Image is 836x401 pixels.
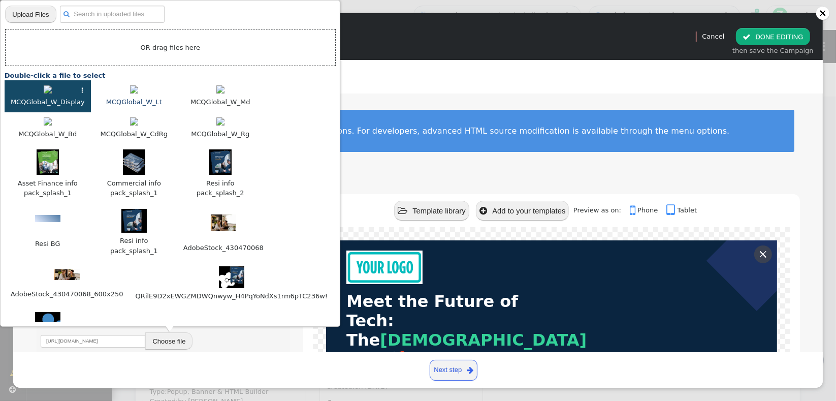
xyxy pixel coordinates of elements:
[145,332,192,350] button: Choose file
[736,28,810,45] button: DONE EDITING
[34,238,61,250] span: Resi BG
[123,149,145,175] img: 9703bfae706cc772-th.jpeg
[430,360,478,381] a: Next step
[135,291,329,302] span: QRilE9D2xEWGZMDWQnwyw_H4PqYoNdXs1rm6pTC236w!
[476,201,569,221] button: Add to your templates
[17,129,78,140] span: MCQGlobal_W_Bd
[630,206,664,214] a: Phone
[96,178,172,199] span: Commercial info pack_splash_1
[667,204,678,217] span: 
[10,178,86,199] span: Asset Finance info pack_splash_1
[394,201,469,221] button: Template library
[732,46,814,56] div: then save the Campaign
[10,97,86,108] span: MCQGlobal_W_Display
[346,292,587,369] font: Meet the Future of Tech: The 🚀
[54,269,80,280] img: c6da41c4f31349b6-th.jpeg
[5,29,335,66] td: OR drag files here
[189,97,251,108] span: MCQGlobal_W_Md
[182,178,259,199] span: Resi info pack_splash_2
[346,251,423,284] img: Tech Logo
[557,347,772,371] img: Cool Gadget
[58,126,778,136] div: To edit an element, simply click on it to access its customization options. For developers, advan...
[79,85,86,96] div: ⋮
[121,209,147,233] img: dec4f78178f8c968-th.jpeg
[190,129,250,140] span: MCQGlobal_W_Rg
[63,9,70,19] span: 
[96,235,172,256] span: Resi info pack_splash_1
[398,206,407,215] span: 
[346,330,587,369] span: [DEMOGRAPHIC_DATA] Pro!
[467,364,473,376] span: 
[60,6,165,23] input: Search in uploaded files
[105,97,163,108] span: MCQGlobal_W_Lt
[209,149,232,175] img: 96173c35f6478891-th.jpeg
[667,206,697,214] a: Tablet
[573,206,628,214] span: Preview as on:
[630,204,637,217] span: 
[37,149,59,175] img: 1abd19df7a631166-th.jpeg
[743,33,751,41] span: 
[702,33,724,40] a: Cancel
[100,129,169,140] span: MCQGlobal_W_CdRg
[219,266,244,288] img: 8811d1b2947546fa-th.jpeg
[10,289,124,300] span: AdobeStock_430470068_600x250
[35,215,60,222] img: 0c884e40ac0fbbbb-th.jpeg
[479,206,487,215] span: 
[5,71,336,81] div: Double-click a file to select
[182,242,265,254] span: AdobeStock_430470068
[35,312,60,333] img: 7e12ab8ef30d8694-th.jpeg
[211,214,236,232] img: 641626d364d463d9-th.jpeg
